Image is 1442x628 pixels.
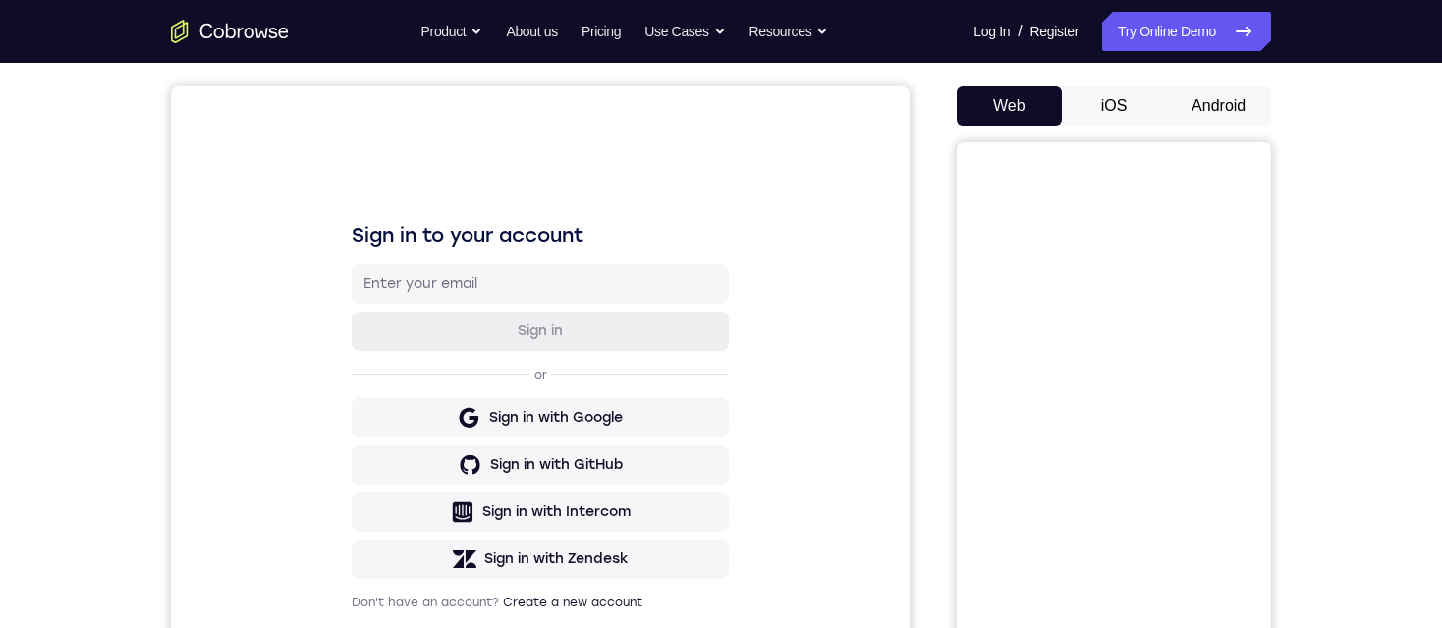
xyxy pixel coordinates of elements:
a: Try Online Demo [1102,12,1271,51]
div: Sign in with Intercom [311,416,460,435]
span: / [1018,20,1022,43]
div: Sign in with GitHub [319,369,452,388]
p: or [360,281,380,297]
a: Register [1030,12,1079,51]
a: Go to the home page [171,20,289,43]
button: Web [957,86,1062,126]
p: Don't have an account? [181,508,558,524]
button: Sign in [181,225,558,264]
button: Use Cases [644,12,725,51]
a: Pricing [582,12,621,51]
a: Create a new account [332,509,471,523]
div: Sign in with Google [318,321,452,341]
button: Sign in with Zendesk [181,453,558,492]
button: Product [421,12,483,51]
button: iOS [1062,86,1167,126]
a: Log In [973,12,1010,51]
div: Sign in with Zendesk [313,463,458,483]
a: About us [506,12,557,51]
button: Sign in with GitHub [181,359,558,398]
button: Sign in with Intercom [181,406,558,445]
button: Sign in with Google [181,312,558,351]
button: Android [1166,86,1271,126]
h1: Sign in to your account [181,135,558,162]
button: Resources [749,12,829,51]
input: Enter your email [193,188,546,207]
